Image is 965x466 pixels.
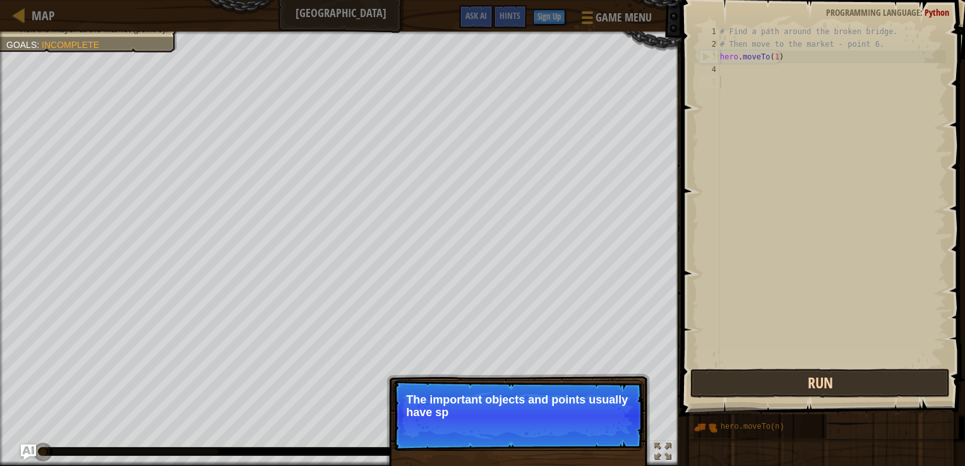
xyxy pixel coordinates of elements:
[37,40,42,50] span: :
[21,445,36,460] button: Ask AI
[459,5,493,28] button: Ask AI
[6,40,37,50] span: Goals
[699,76,720,88] div: 5
[826,6,920,18] span: Programming language
[572,5,659,35] button: Game Menu
[596,9,652,26] span: Game Menu
[690,369,950,398] button: Run
[500,9,520,21] span: Hints
[699,38,720,51] div: 2
[721,422,784,431] span: hero.moveTo(n)
[32,7,55,24] span: Map
[406,393,630,419] p: The important objects and points usually have sp
[465,9,487,21] span: Ask AI
[699,25,720,38] div: 1
[25,7,55,24] a: Map
[693,415,717,439] img: portrait.png
[699,63,720,76] div: 4
[920,6,925,18] span: :
[925,6,949,18] span: Python
[533,9,565,25] button: Sign Up
[700,51,720,63] div: 3
[42,40,99,50] span: Incomplete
